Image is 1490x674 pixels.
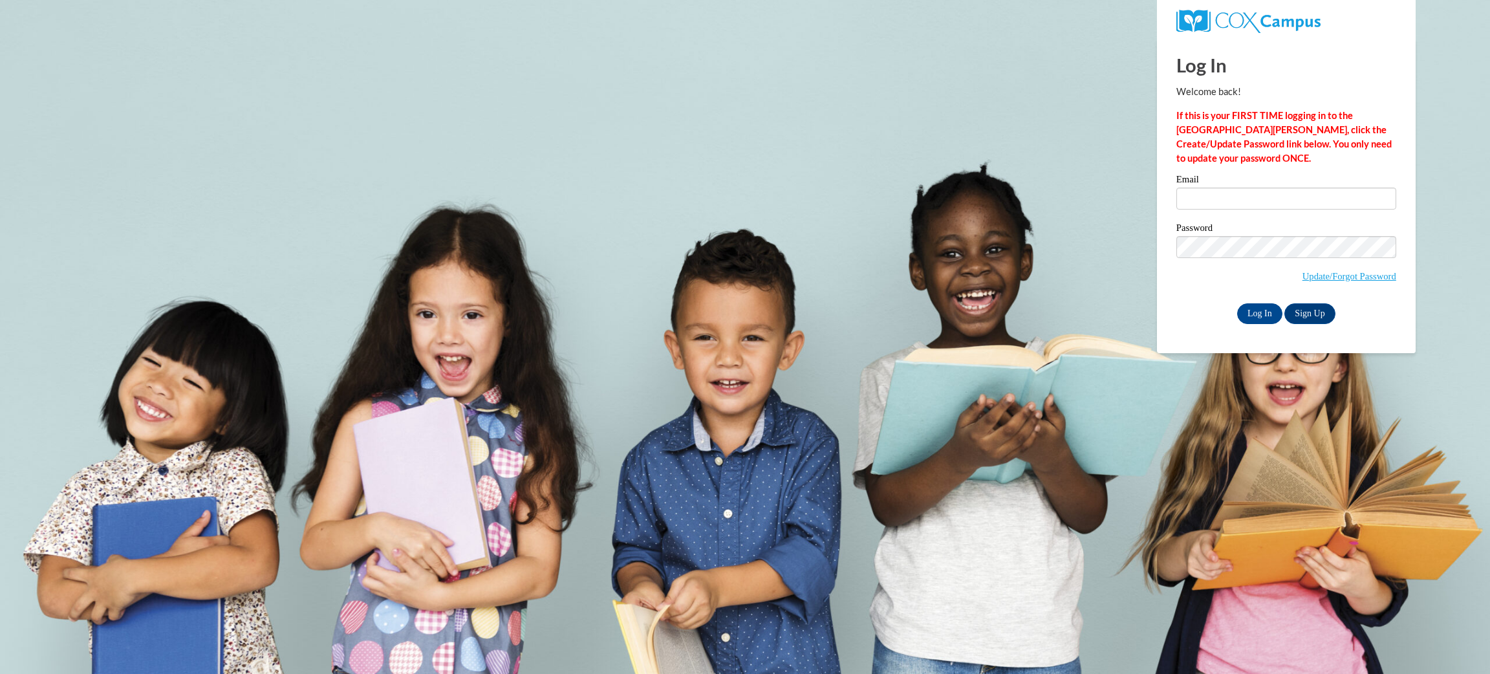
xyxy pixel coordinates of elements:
label: Password [1176,223,1396,236]
a: Sign Up [1284,303,1335,324]
h1: Log In [1176,52,1396,78]
img: COX Campus [1176,10,1321,33]
label: Email [1176,175,1396,188]
a: COX Campus [1176,15,1321,26]
input: Log In [1237,303,1282,324]
strong: If this is your FIRST TIME logging in to the [GEOGRAPHIC_DATA][PERSON_NAME], click the Create/Upd... [1176,110,1392,164]
p: Welcome back! [1176,85,1396,99]
a: Update/Forgot Password [1302,271,1396,281]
